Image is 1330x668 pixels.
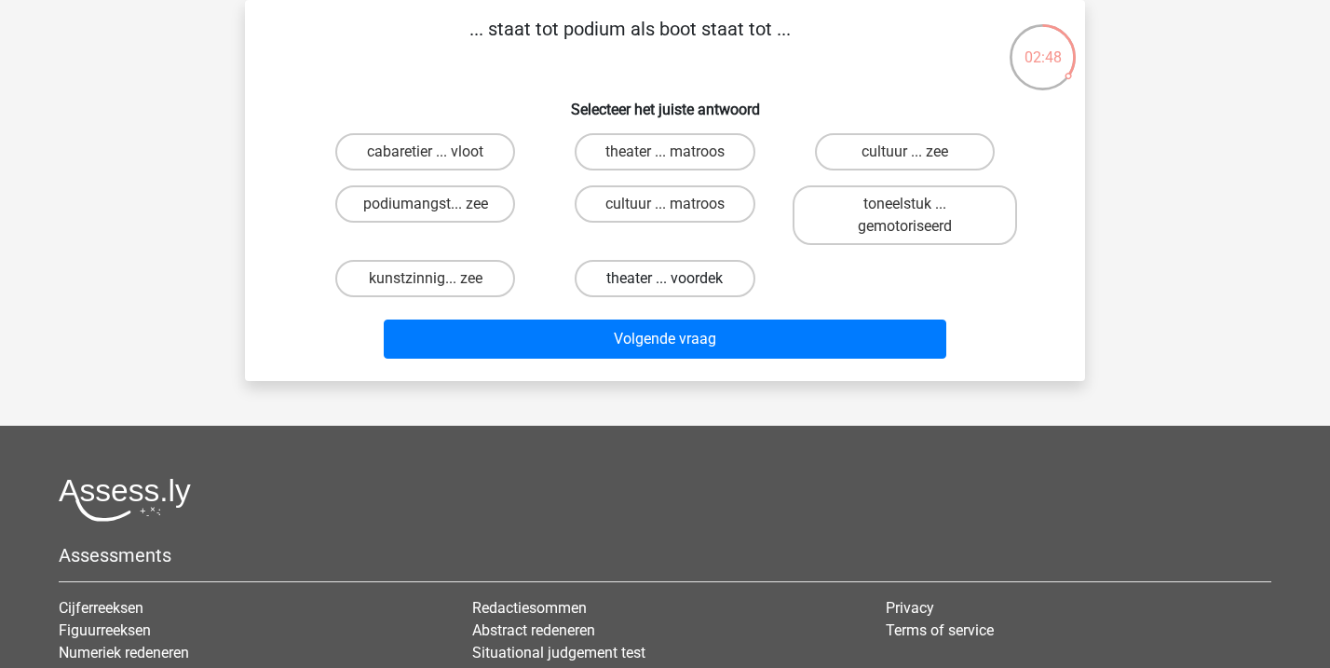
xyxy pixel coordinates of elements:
h6: Selecteer het juiste antwoord [275,86,1055,118]
a: Situational judgement test [472,644,645,661]
label: theater ... voordek [575,260,754,297]
a: Figuurreeksen [59,621,151,639]
a: Redactiesommen [472,599,587,617]
a: Cijferreeksen [59,599,143,617]
p: ... staat tot podium als boot staat tot ... [275,15,985,71]
label: cabaretier ... vloot [335,133,515,170]
label: toneelstuk ... gemotoriseerd [793,185,1017,245]
a: Abstract redeneren [472,621,595,639]
a: Numeriek redeneren [59,644,189,661]
label: theater ... matroos [575,133,754,170]
h5: Assessments [59,544,1271,566]
a: Privacy [886,599,934,617]
label: cultuur ... matroos [575,185,754,223]
a: Terms of service [886,621,994,639]
label: podiumangst... zee [335,185,515,223]
label: kunstzinnig... zee [335,260,515,297]
label: cultuur ... zee [815,133,995,170]
button: Volgende vraag [384,320,947,359]
img: Assessly logo [59,478,191,522]
div: 02:48 [1008,22,1078,69]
